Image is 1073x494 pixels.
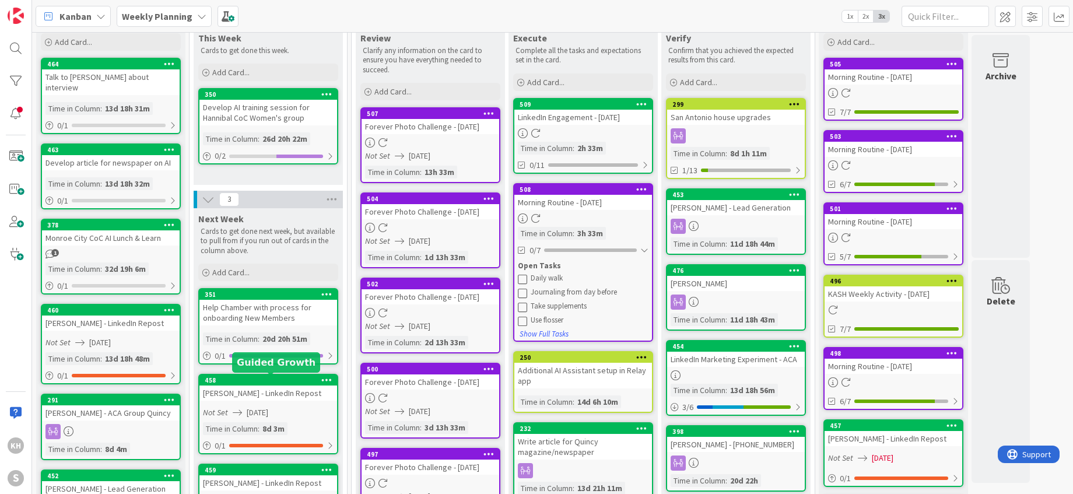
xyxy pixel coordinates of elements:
div: [PERSON_NAME] [667,276,805,291]
div: 350 [199,89,337,100]
span: 6/7 [840,395,851,408]
span: Execute [513,32,547,44]
div: 496 [825,276,962,286]
span: 7/7 [840,106,851,118]
div: 250 [520,353,652,362]
div: 504Forever Photo Challenge - [DATE] [362,194,499,219]
div: Delete [987,294,1015,308]
div: 0/1 [199,349,337,363]
div: 350 [205,90,337,99]
span: 0 / 1 [57,195,68,207]
span: [DATE] [409,235,430,247]
span: Add Card... [212,67,250,78]
i: Not Set [365,321,390,331]
div: Additional AI Assistant setup in Relay app [514,363,652,388]
div: 0/1 [42,118,180,133]
div: KASH Weekly Activity - [DATE] [825,286,962,302]
div: 0/1 [42,279,180,293]
div: 291[PERSON_NAME] - ACA Group Quincy [42,395,180,421]
div: Morning Routine - [DATE] [514,195,652,210]
span: 0 / 1 [215,350,226,362]
div: Time in Column [203,132,258,145]
span: 0/11 [530,159,545,171]
div: Time in Column [45,443,100,456]
div: Help Chamber with process for onboarding New Members [199,300,337,325]
div: LinkedIn Engagement - [DATE] [514,110,652,125]
div: 3/6 [667,400,805,415]
div: 453 [667,190,805,200]
span: : [258,422,260,435]
div: 20d 22h [727,474,761,487]
div: 454 [672,342,805,351]
div: 503 [825,131,962,142]
div: 464Talk to [PERSON_NAME] about interview [42,59,180,95]
span: 6/7 [840,178,851,191]
div: 452 [42,471,180,481]
span: : [258,132,260,145]
div: 453[PERSON_NAME] - Lead Generation [667,190,805,215]
div: 299San Antonio house upgrades [667,99,805,125]
div: [PERSON_NAME] - LinkedIn Repost [199,475,337,491]
div: 398 [667,426,805,437]
div: 457[PERSON_NAME] - LinkedIn Repost [825,421,962,446]
span: 0 / 1 [215,440,226,452]
b: Weekly Planning [122,10,192,22]
p: Complete all the tasks and expectations set in the card. [516,46,651,65]
i: Not Set [45,337,71,348]
div: [PERSON_NAME] - ACA Group Quincy [42,405,180,421]
div: 453 [672,191,805,199]
div: 459[PERSON_NAME] - LinkedIn Repost [199,465,337,491]
img: Visit kanbanzone.com [8,8,24,24]
div: 291 [47,396,180,404]
div: 398[PERSON_NAME] - [PHONE_NUMBER] [667,426,805,452]
div: 500Forever Photo Challenge - [DATE] [362,364,499,390]
div: Time in Column [671,384,725,397]
div: 3h 33m [574,227,606,240]
span: 3 [219,192,239,206]
span: : [100,177,102,190]
span: Add Card... [680,77,717,87]
div: Time in Column [671,147,725,160]
div: 378 [47,221,180,229]
div: Time in Column [365,166,420,178]
div: 250 [514,352,652,363]
div: 505 [830,60,962,68]
div: 232 [514,423,652,434]
div: 32d 19h 6m [102,262,149,275]
div: 503 [830,132,962,141]
span: : [573,395,574,408]
div: 507Forever Photo Challenge - [DATE] [362,108,499,134]
div: 11d 18h 44m [727,237,778,250]
div: 378 [42,220,180,230]
p: Clarify any information on the card to ensure you have everything needed to succeed. [363,46,498,75]
p: Confirm that you achieved the expected results from this card. [668,46,804,65]
span: 0 / 1 [840,472,851,485]
span: Add Card... [527,77,564,87]
div: Open Tasks [518,260,648,272]
div: Morning Routine - [DATE] [825,359,962,374]
div: Talk to [PERSON_NAME] about interview [42,69,180,95]
div: 502 [367,280,499,288]
div: 476 [672,267,805,275]
span: 3 / 6 [682,401,693,414]
span: [DATE] [409,320,430,332]
div: 509LinkedIn Engagement - [DATE] [514,99,652,125]
div: [PERSON_NAME] - LinkedIn Repost [42,316,180,331]
span: 1x [842,10,858,22]
div: 497 [362,449,499,460]
div: 505 [825,59,962,69]
div: Monroe City CoC AI Lunch & Learn [42,230,180,246]
div: 508 [520,185,652,194]
div: 501 [830,205,962,213]
span: [DATE] [89,337,111,349]
span: [DATE] [872,452,893,464]
div: 13h 33m [422,166,457,178]
div: 398 [672,428,805,436]
div: 351 [205,290,337,299]
div: Forever Photo Challenge - [DATE] [362,204,499,219]
span: [DATE] [409,405,430,418]
h5: Guided Growth [237,357,315,368]
span: : [420,166,422,178]
div: 3d 13h 33m [422,421,468,434]
div: Time in Column [365,336,420,349]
